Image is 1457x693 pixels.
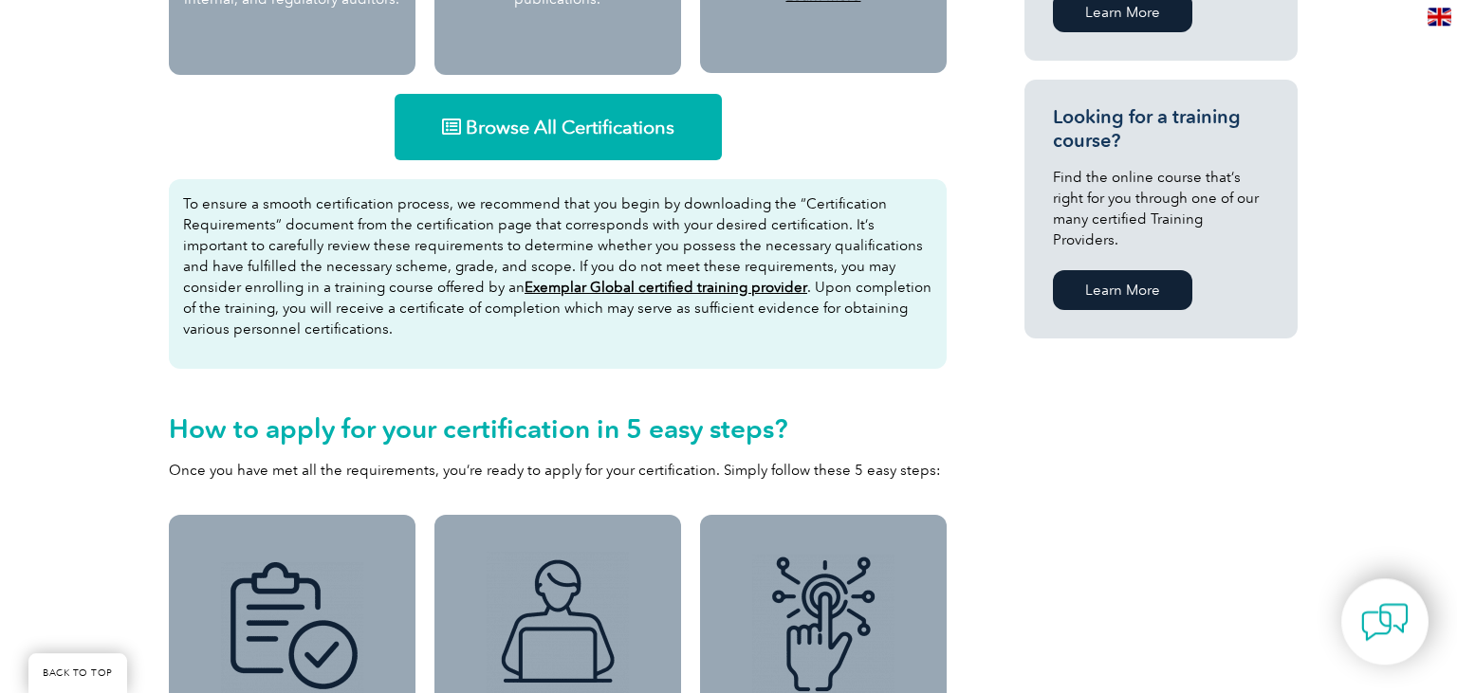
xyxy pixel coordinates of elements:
[1053,105,1269,153] h3: Looking for a training course?
[28,653,127,693] a: BACK TO TOP
[169,460,947,481] p: Once you have met all the requirements, you’re ready to apply for your certification. Simply foll...
[1361,598,1409,646] img: contact-chat.png
[466,118,674,137] span: Browse All Certifications
[395,94,722,160] a: Browse All Certifications
[169,413,947,444] h2: How to apply for your certification in 5 easy steps?
[1428,8,1451,26] img: en
[183,193,932,339] p: To ensure a smooth certification process, we recommend that you begin by downloading the “Certifi...
[1053,270,1192,310] a: Learn More
[1053,167,1269,250] p: Find the online course that’s right for you through one of our many certified Training Providers.
[525,279,807,296] a: Exemplar Global certified training provider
